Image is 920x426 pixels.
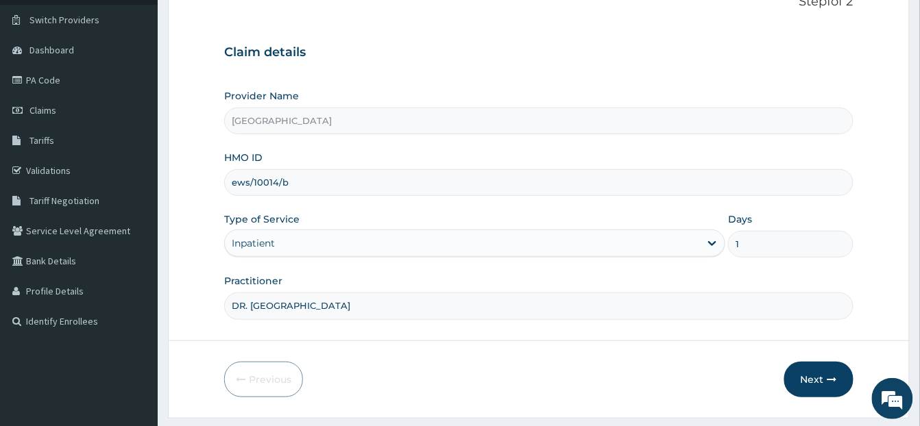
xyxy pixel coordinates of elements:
div: Chat with us now [71,77,230,95]
div: Minimize live chat window [225,7,258,40]
label: Practitioner [224,274,282,288]
label: Provider Name [224,89,299,103]
span: Tariffs [29,134,54,147]
span: Switch Providers [29,14,99,26]
label: Type of Service [224,212,300,226]
button: Previous [224,362,303,397]
span: Claims [29,104,56,116]
h3: Claim details [224,45,854,60]
span: Tariff Negotiation [29,195,99,207]
input: Enter Name [224,292,854,319]
div: Inpatient [232,236,275,250]
label: Days [728,212,752,226]
span: Dashboard [29,44,74,56]
img: d_794563401_company_1708531726252_794563401 [25,68,56,103]
input: Enter HMO ID [224,169,854,196]
label: HMO ID [224,151,263,164]
textarea: Type your message and hit 'Enter' [7,282,261,330]
button: Next [784,362,854,397]
span: We're online! [80,127,189,265]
